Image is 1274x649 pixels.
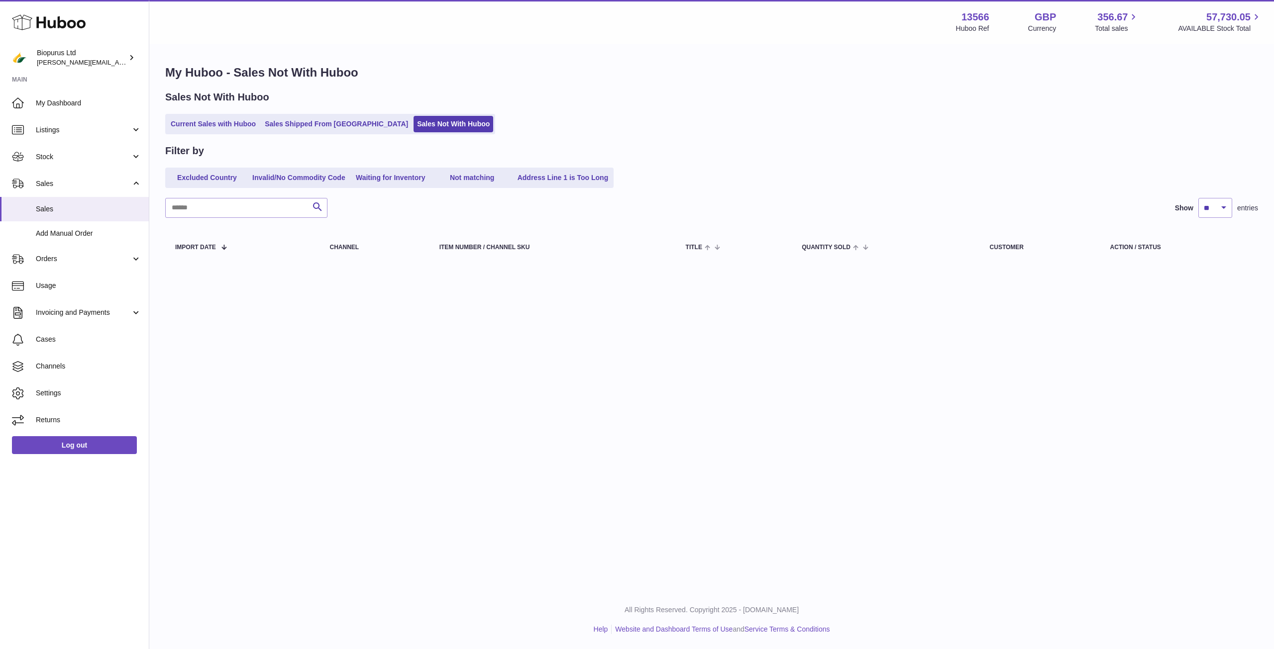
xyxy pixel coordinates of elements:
[165,65,1258,81] h1: My Huboo - Sales Not With Huboo
[12,50,27,65] img: peter@biopurus.co.uk
[1095,10,1139,33] a: 356.67 Total sales
[1097,10,1128,24] span: 356.67
[594,625,608,633] a: Help
[36,281,141,290] span: Usage
[432,170,512,186] a: Not matching
[744,625,830,633] a: Service Terms & Conditions
[36,125,131,135] span: Listings
[514,170,612,186] a: Address Line 1 is Too Long
[1178,24,1262,33] span: AVAILABLE Stock Total
[956,24,989,33] div: Huboo Ref
[990,244,1090,251] div: Customer
[351,170,430,186] a: Waiting for Inventory
[1028,24,1057,33] div: Currency
[36,98,141,108] span: My Dashboard
[261,116,412,132] a: Sales Shipped From [GEOGRAPHIC_DATA]
[1175,203,1193,213] label: Show
[1095,24,1139,33] span: Total sales
[612,625,830,634] li: and
[439,244,666,251] div: Item Number / Channel SKU
[157,605,1266,615] p: All Rights Reserved. Copyright 2025 - [DOMAIN_NAME]
[36,415,141,425] span: Returns
[36,179,131,188] span: Sales
[37,58,200,66] span: [PERSON_NAME][EMAIL_ADDRESS][DOMAIN_NAME]
[165,144,204,158] h2: Filter by
[37,48,126,67] div: Biopurus Ltd
[36,254,131,264] span: Orders
[36,204,141,214] span: Sales
[36,152,131,162] span: Stock
[12,436,137,454] a: Log out
[165,91,269,104] h2: Sales Not With Huboo
[686,244,702,251] span: Title
[36,229,141,238] span: Add Manual Order
[1237,203,1258,213] span: entries
[167,170,247,186] a: Excluded Country
[1206,10,1251,24] span: 57,730.05
[615,625,733,633] a: Website and Dashboard Terms of Use
[167,116,259,132] a: Current Sales with Huboo
[1178,10,1262,33] a: 57,730.05 AVAILABLE Stock Total
[1035,10,1056,24] strong: GBP
[36,308,131,317] span: Invoicing and Payments
[329,244,419,251] div: Channel
[1110,244,1248,251] div: Action / Status
[249,170,349,186] a: Invalid/No Commodity Code
[414,116,493,132] a: Sales Not With Huboo
[175,244,216,251] span: Import date
[802,244,850,251] span: Quantity Sold
[36,335,141,344] span: Cases
[36,362,141,371] span: Channels
[36,388,141,398] span: Settings
[961,10,989,24] strong: 13566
